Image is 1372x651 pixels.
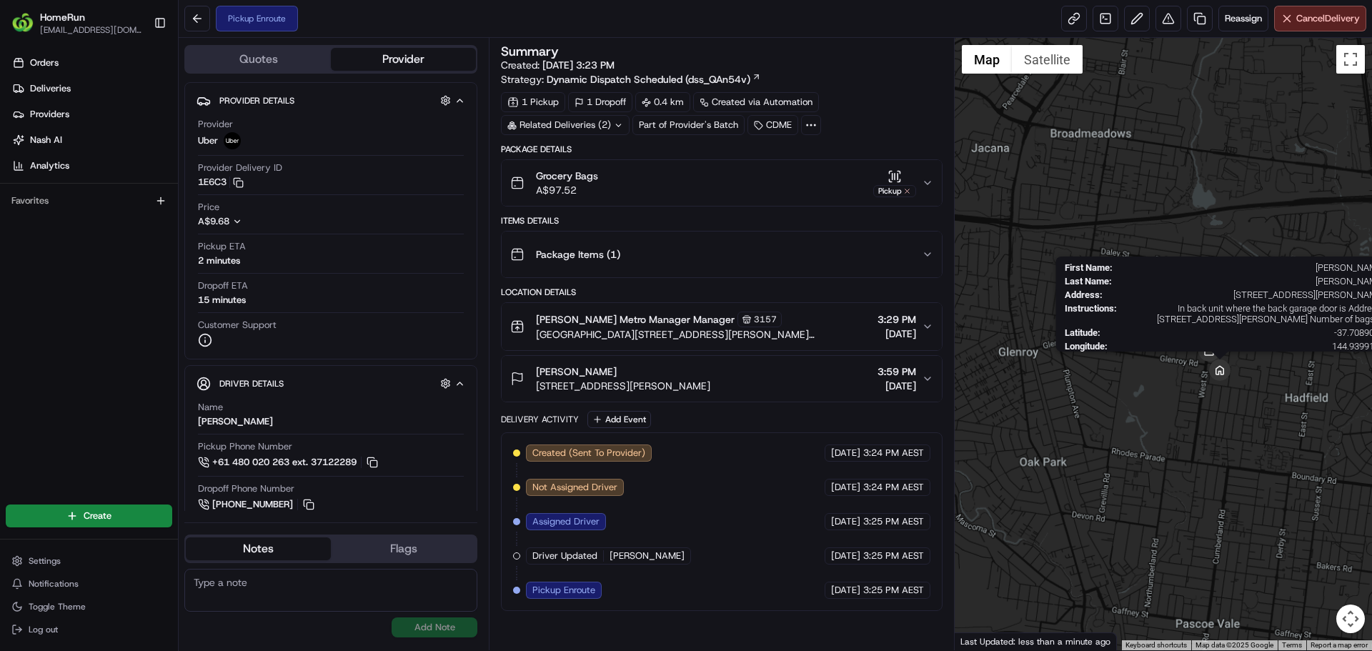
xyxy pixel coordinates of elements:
[198,415,273,428] div: [PERSON_NAME]
[863,447,924,459] span: 3:24 PM AEST
[198,440,292,453] span: Pickup Phone Number
[831,584,860,597] span: [DATE]
[6,597,172,617] button: Toggle Theme
[1064,276,1111,287] span: Last Name :
[878,379,916,393] span: [DATE]
[873,169,916,197] button: Pickup
[878,312,916,327] span: 3:29 PM
[610,550,685,562] span: [PERSON_NAME]
[501,92,565,112] div: 1 Pickup
[536,247,620,262] span: Package Items ( 1 )
[501,45,559,58] h3: Summary
[1296,12,1360,25] span: Cancel Delivery
[1064,289,1102,300] span: Address :
[878,364,916,379] span: 3:59 PM
[197,372,465,395] button: Driver Details
[212,498,293,511] span: [PHONE_NUMBER]
[568,92,632,112] div: 1 Dropoff
[532,584,595,597] span: Pickup Enroute
[1274,6,1366,31] button: CancelDelivery
[135,207,229,222] span: API Documentation
[536,312,735,327] span: [PERSON_NAME] Metro Manager Manager
[29,207,109,222] span: Knowledge Base
[863,515,924,528] span: 3:25 PM AEST
[501,215,942,227] div: Items Details
[30,82,71,95] span: Deliveries
[331,537,476,560] button: Flags
[331,48,476,71] button: Provider
[198,215,324,228] button: A$9.68
[49,151,181,162] div: We're available if you need us!
[863,481,924,494] span: 3:24 PM AEST
[121,209,132,220] div: 💻
[501,287,942,298] div: Location Details
[49,136,234,151] div: Start new chat
[198,319,277,332] span: Customer Support
[224,132,241,149] img: uber-new-logo.jpeg
[1218,6,1268,31] button: Reassign
[142,242,173,253] span: Pylon
[29,555,61,567] span: Settings
[1311,641,1368,649] a: Report a map error
[29,624,58,635] span: Log out
[501,144,942,155] div: Package Details
[958,632,1005,650] img: Google
[747,115,798,135] div: CDME
[212,456,357,469] span: +61 480 020 263 ext. 37122289
[6,154,178,177] a: Analytics
[30,159,69,172] span: Analytics
[1282,641,1302,649] a: Terms
[6,551,172,571] button: Settings
[502,356,941,402] button: [PERSON_NAME][STREET_ADDRESS][PERSON_NAME]3:59 PM[DATE]
[198,294,246,307] div: 15 minutes
[532,447,645,459] span: Created (Sent To Provider)
[198,482,294,495] span: Dropoff Phone Number
[635,92,690,112] div: 0.4 km
[532,515,600,528] span: Assigned Driver
[198,454,380,470] a: +61 480 020 263 ext. 37122289
[198,134,218,147] span: Uber
[84,510,111,522] span: Create
[831,515,860,528] span: [DATE]
[1336,45,1365,74] button: Toggle fullscreen view
[501,115,630,135] div: Related Deliveries (2)
[754,314,777,325] span: 3157
[14,136,40,162] img: 1736555255976-a54dd68f-1ca7-489b-9aae-adbdc363a1c4
[14,57,260,80] p: Welcome 👋
[1064,262,1112,273] span: First Name :
[198,118,233,131] span: Provider
[955,632,1117,650] div: Last Updated: less than a minute ago
[1012,45,1083,74] button: Show satellite imagery
[198,401,223,414] span: Name
[6,103,178,126] a: Providers
[219,95,294,106] span: Provider Details
[536,169,598,183] span: Grocery Bags
[1195,641,1273,649] span: Map data ©2025 Google
[6,77,178,100] a: Deliveries
[501,72,761,86] div: Strategy:
[1064,341,1107,352] span: Longitude :
[40,24,142,36] button: [EMAIL_ADDRESS][DOMAIN_NAME]
[243,141,260,158] button: Start new chat
[198,161,282,174] span: Provider Delivery ID
[532,550,597,562] span: Driver Updated
[536,183,598,197] span: A$97.52
[502,160,941,206] button: Grocery BagsA$97.52Pickup
[547,72,750,86] span: Dynamic Dispatch Scheduled (dss_QAn54v)
[30,56,59,69] span: Orders
[502,303,941,350] button: [PERSON_NAME] Metro Manager Manager3157[GEOGRAPHIC_DATA][STREET_ADDRESS][PERSON_NAME][GEOGRAPHIC_...
[37,92,236,107] input: Clear
[40,10,85,24] span: HomeRun
[831,550,860,562] span: [DATE]
[863,550,924,562] span: 3:25 PM AEST
[198,279,248,292] span: Dropoff ETA
[873,185,916,197] div: Pickup
[29,601,86,612] span: Toggle Theme
[198,240,246,253] span: Pickup ETA
[14,14,43,43] img: Nash
[532,481,617,494] span: Not Assigned Driver
[501,58,615,72] span: Created:
[536,364,617,379] span: [PERSON_NAME]
[502,232,941,277] button: Package Items (1)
